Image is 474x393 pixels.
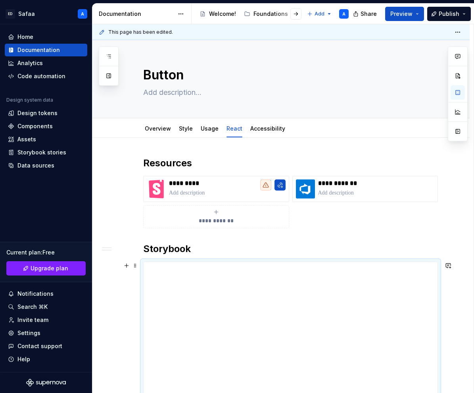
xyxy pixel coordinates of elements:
[17,316,48,324] div: Invite team
[5,44,87,56] a: Documentation
[209,10,236,18] div: Welcome!
[108,29,173,35] span: This page has been edited.
[5,120,87,133] a: Components
[179,125,193,132] a: Style
[17,342,62,350] div: Contact support
[17,59,43,67] div: Analytics
[142,120,174,137] div: Overview
[17,355,30,363] div: Help
[145,125,171,132] a: Overview
[17,329,40,337] div: Settings
[143,243,438,255] h2: Storybook
[5,70,87,83] a: Code automation
[81,11,84,17] div: A
[6,261,86,275] button: Upgrade plan
[5,107,87,119] a: Design tokens
[176,120,196,137] div: Style
[315,11,324,17] span: Add
[296,179,315,198] img: 32ef8524-e058-411e-95db-c629a4ee8c04.webp
[142,65,436,85] textarea: Button
[5,353,87,366] button: Help
[196,8,239,20] a: Welcome!
[143,157,192,169] strong: Resources
[17,72,65,80] div: Code automation
[17,109,58,117] div: Design tokens
[361,10,377,18] span: Share
[342,11,345,17] div: A
[5,146,87,159] a: Storybook stories
[196,6,303,22] div: Page tree
[247,120,288,137] div: Accessibility
[26,379,66,387] svg: Supernova Logo
[17,290,54,298] div: Notifications
[99,10,174,18] div: Documentation
[241,8,291,20] a: Foundations
[226,125,242,132] a: React
[390,10,413,18] span: Preview
[5,314,87,326] a: Invite team
[5,57,87,69] a: Analytics
[5,31,87,43] a: Home
[6,97,53,103] div: Design system data
[17,135,36,143] div: Assets
[198,120,222,137] div: Usage
[17,162,54,170] div: Data sources
[31,264,68,272] span: Upgrade plan
[305,8,334,19] button: Add
[6,249,86,256] div: Current plan : Free
[439,10,459,18] span: Publish
[17,46,60,54] div: Documentation
[5,287,87,300] button: Notifications
[253,10,288,18] div: Foundations
[201,125,219,132] a: Usage
[5,327,87,339] a: Settings
[5,340,87,353] button: Contact support
[17,148,66,156] div: Storybook stories
[5,133,87,146] a: Assets
[17,122,53,130] div: Components
[250,125,285,132] a: Accessibility
[349,7,382,21] button: Share
[385,7,424,21] button: Preview
[17,303,48,311] div: Search ⌘K
[5,301,87,313] button: Search ⌘K
[147,179,166,198] img: d15e6517-ee28-4850-a351-96640c7c43ce.svg
[223,120,246,137] div: React
[5,159,87,172] a: Data sources
[427,7,471,21] button: Publish
[18,10,35,18] div: Safaa
[17,33,33,41] div: Home
[6,9,15,19] div: ED
[2,5,90,22] button: EDSafaaA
